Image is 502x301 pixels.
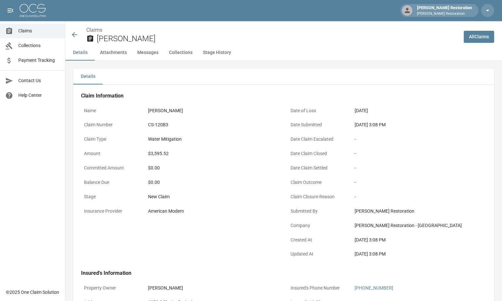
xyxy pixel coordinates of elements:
[417,11,472,17] p: [PERSON_NAME] Restoration
[81,205,140,218] p: Insurance Provider
[81,93,486,99] h4: Claim Information
[355,237,483,243] div: [DATE] 3:08 PM
[288,147,346,160] p: Date Claim Closed
[464,31,494,43] a: AllClaims
[81,147,140,160] p: Amount
[148,208,184,215] div: American Modern
[288,104,346,117] p: Date of Loss
[288,248,346,260] p: Updated At
[65,45,95,61] button: Details
[65,45,502,61] div: anchor tabs
[18,57,60,64] span: Payment Tracking
[288,205,346,218] p: Submitted By
[148,107,183,114] div: [PERSON_NAME]
[81,118,140,131] p: Claim Number
[73,69,103,84] button: Details
[288,190,346,203] p: Claim Closure Reason
[81,133,140,146] p: Claim Type
[4,4,17,17] button: open drawer
[355,208,483,215] div: [PERSON_NAME] Restoration
[81,190,140,203] p: Stage
[95,45,132,61] button: Attachments
[18,27,60,34] span: Claims
[148,136,182,143] div: Water Mitigation
[288,282,346,294] p: Insured's Phone Number
[81,270,486,276] h4: Insured's Information
[414,5,475,16] div: [PERSON_NAME] Restoration
[148,285,183,292] div: [PERSON_NAME]
[148,150,169,157] div: $3,595.52
[81,176,140,189] p: Balance Due
[288,118,346,131] p: Date Submitted
[81,162,140,174] p: Committed Amount
[18,42,60,49] span: Collections
[355,121,483,128] div: [DATE] 3:08 PM
[132,45,164,61] button: Messages
[18,92,60,99] span: Help Center
[148,121,168,128] div: CS-120B3
[148,165,277,171] div: $0.00
[18,77,60,84] span: Contact Us
[288,176,346,189] p: Claim Outcome
[81,104,140,117] p: Name
[6,289,59,295] div: © 2025 One Claim Solution
[86,27,102,33] a: Claims
[20,4,46,17] img: ocs-logo-white-transparent.png
[355,285,393,291] a: [PHONE_NUMBER]
[288,234,346,246] p: Created At
[148,193,277,200] div: New Claim
[198,45,236,61] button: Stage History
[148,179,277,186] div: $0.00
[288,219,346,232] p: Company
[355,107,368,114] div: [DATE]
[86,26,459,34] nav: breadcrumb
[355,179,483,186] div: -
[355,136,483,143] div: -
[288,133,346,146] p: Date Claim Escalated
[288,162,346,174] p: Date Claim Settled
[73,69,494,84] div: details tabs
[355,251,483,257] div: [DATE] 3:08 PM
[164,45,198,61] button: Collections
[355,150,483,157] div: -
[355,165,483,171] div: -
[355,193,483,200] div: -
[355,222,483,229] div: [PERSON_NAME] Restoration - [GEOGRAPHIC_DATA]
[97,34,459,44] h2: [PERSON_NAME]
[81,282,140,294] p: Property Owner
